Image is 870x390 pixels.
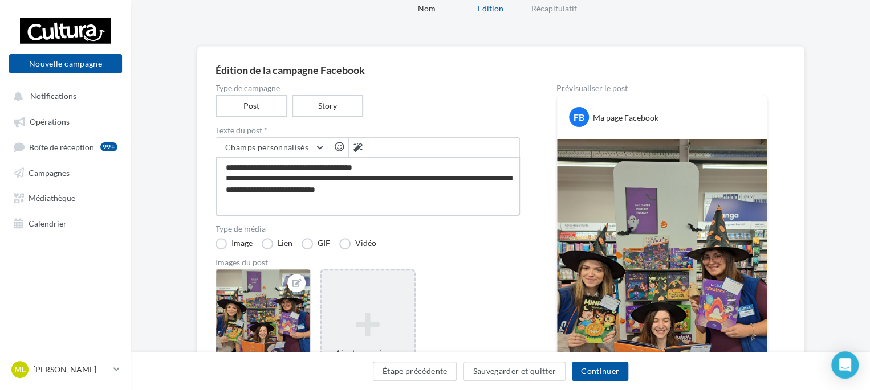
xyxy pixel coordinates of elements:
a: Boîte de réception99+ [7,136,124,157]
span: Champs personnalisés [225,142,308,152]
span: ML [14,364,26,375]
div: Prévisualiser le post [556,84,767,92]
div: Ma page Facebook [593,112,658,124]
p: [PERSON_NAME] [33,364,109,375]
div: Open Intercom Messenger [831,351,859,379]
label: GIF [302,238,330,249]
span: Opérations [30,117,70,126]
div: Nom [390,3,463,14]
button: Sauvegarder et quitter [463,362,566,381]
span: Médiathèque [29,193,75,203]
span: Notifications [30,91,76,101]
a: Opérations [7,110,124,131]
div: Édition de la campagne Facebook [216,65,786,75]
label: Lien [262,238,292,249]
label: Vidéo [339,238,376,249]
span: Boîte de réception [29,142,94,151]
label: Story [292,95,364,117]
label: Type de média [216,225,520,233]
div: Edition [454,3,527,14]
a: ML [PERSON_NAME] [9,359,122,380]
div: 99+ [100,142,117,151]
button: Étape précédente [373,362,457,381]
label: Texte du post * [216,126,520,134]
div: Récapitulatif [518,3,591,14]
label: Post [216,95,287,117]
button: Continuer [572,362,628,381]
button: Nouvelle campagne [9,54,122,73]
div: FB [569,107,589,127]
a: Calendrier [7,212,124,233]
a: Campagnes [7,162,124,182]
span: Calendrier [29,218,67,228]
button: Notifications [7,85,120,106]
button: Champs personnalisés [216,138,330,157]
span: Campagnes [29,167,70,177]
label: Type de campagne [216,84,520,92]
label: Image [216,238,253,249]
a: Médiathèque [7,187,124,207]
div: Images du post [216,258,520,266]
